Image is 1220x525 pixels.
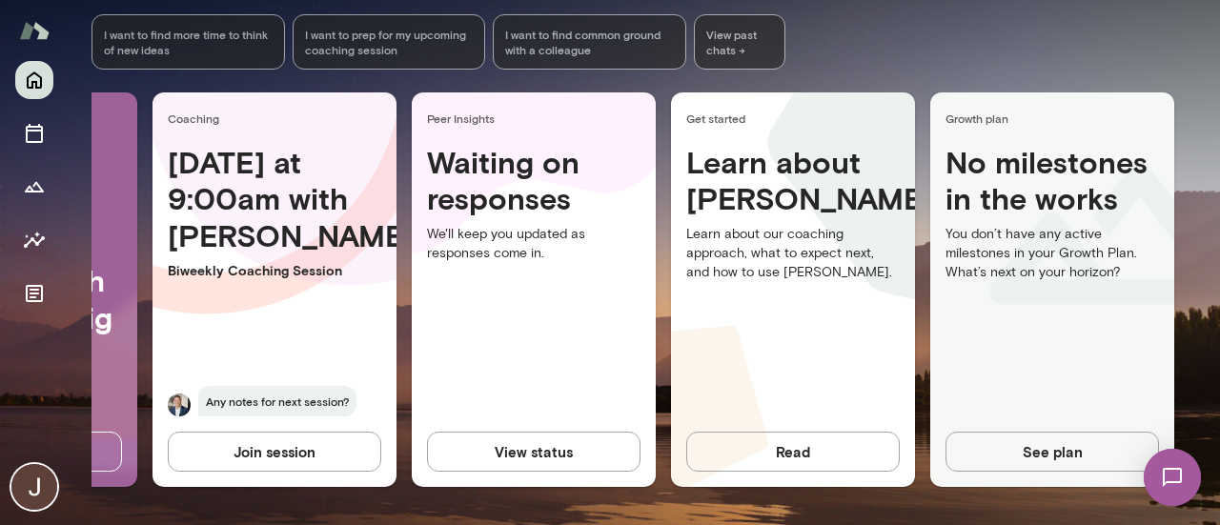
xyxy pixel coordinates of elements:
span: View past chats -> [694,14,785,70]
button: Insights [15,221,53,259]
p: We'll keep you updated as responses come in. [427,225,640,263]
button: See plan [945,432,1159,472]
img: Mento [19,12,50,49]
h4: No milestones in the works [945,144,1159,225]
span: Growth plan [945,111,1167,126]
h4: [DATE] at 9:00am with [PERSON_NAME] [168,144,381,253]
button: Read [686,432,900,472]
img: Mark [168,394,191,416]
span: I want to prep for my upcoming coaching session [305,27,474,57]
h4: Waiting on responses [427,144,640,217]
button: View status [427,432,640,472]
div: I want to prep for my upcoming coaching session [293,14,486,70]
span: Coaching [168,111,389,126]
div: I want to find common ground with a colleague [493,14,686,70]
span: Any notes for next session? [198,386,356,416]
h4: Learn about [PERSON_NAME] [686,144,900,217]
button: Growth Plan [15,168,53,206]
button: Sessions [15,114,53,152]
span: I want to find common ground with a colleague [505,27,674,57]
span: Get started [686,111,907,126]
span: Peer Insights [427,111,648,126]
button: Home [15,61,53,99]
img: Jarrod Ross [11,464,57,510]
span: I want to find more time to think of new ideas [104,27,273,57]
button: Join session [168,432,381,472]
button: Documents [15,274,53,313]
p: You don’t have any active milestones in your Growth Plan. What’s next on your horizon? [945,225,1159,282]
p: Learn about our coaching approach, what to expect next, and how to use [PERSON_NAME]. [686,225,900,282]
div: I want to find more time to think of new ideas [91,14,285,70]
p: Biweekly Coaching Session [168,261,381,280]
